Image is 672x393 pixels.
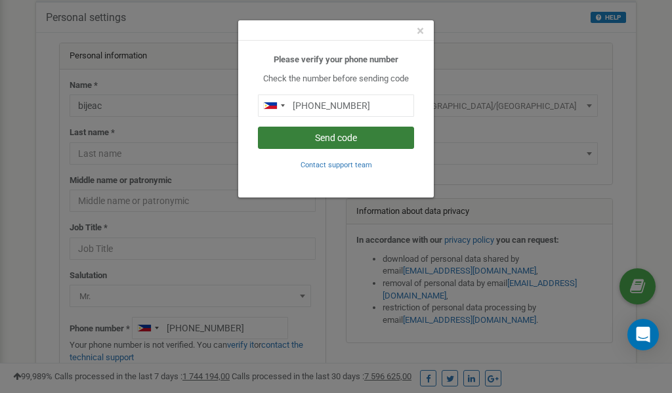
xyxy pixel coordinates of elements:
[417,23,424,39] span: ×
[274,54,398,64] b: Please verify your phone number
[259,95,289,116] div: Telephone country code
[258,94,414,117] input: 0905 123 4567
[417,24,424,38] button: Close
[258,127,414,149] button: Send code
[301,159,372,169] a: Contact support team
[627,319,659,350] div: Open Intercom Messenger
[301,161,372,169] small: Contact support team
[258,73,414,85] p: Check the number before sending code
